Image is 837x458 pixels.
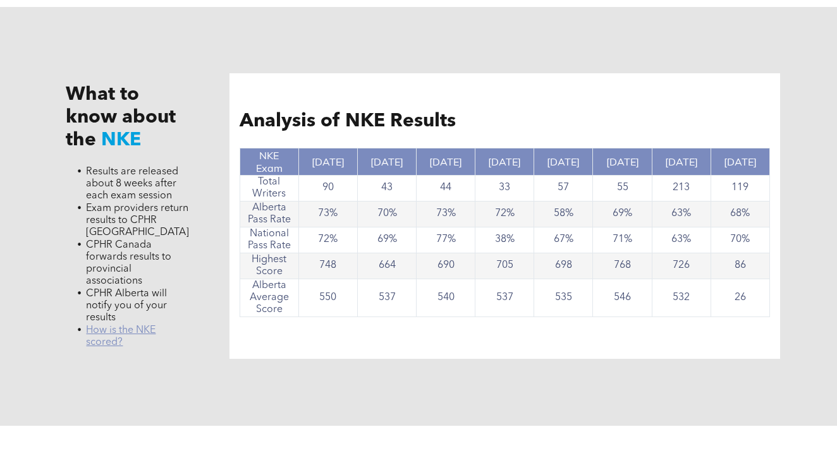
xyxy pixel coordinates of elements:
td: 532 [652,279,711,316]
td: 55 [593,175,652,201]
td: 57 [534,175,593,201]
th: [DATE] [534,148,593,175]
td: 70% [358,201,417,227]
th: [DATE] [298,148,357,175]
td: 86 [711,253,769,279]
td: 69% [593,201,652,227]
td: 768 [593,253,652,279]
td: 73% [417,201,475,227]
td: 690 [417,253,475,279]
td: 72% [298,227,357,253]
td: 546 [593,279,652,316]
td: 38% [475,227,534,253]
td: 63% [652,227,711,253]
td: 90 [298,175,357,201]
td: 58% [534,201,593,227]
td: 73% [298,201,357,227]
td: 748 [298,253,357,279]
td: 70% [711,227,769,253]
span: Exam providers return results to CPHR [GEOGRAPHIC_DATA] [86,203,189,238]
td: 664 [358,253,417,279]
td: 63% [652,201,711,227]
td: 26 [711,279,769,316]
th: [DATE] [652,148,711,175]
td: 69% [358,227,417,253]
td: 537 [475,279,534,316]
td: 537 [358,279,417,316]
span: CPHR Alberta will notify you of your results [86,289,167,323]
a: How is the NKE scored? [86,325,156,347]
th: [DATE] [417,148,475,175]
td: Alberta Pass Rate [240,201,298,227]
td: 72% [475,201,534,227]
td: 726 [652,253,711,279]
td: 67% [534,227,593,253]
th: NKE Exam [240,148,298,175]
td: 540 [417,279,475,316]
span: NKE [101,131,141,150]
td: 705 [475,253,534,279]
th: [DATE] [593,148,652,175]
span: Analysis of NKE Results [240,112,456,131]
td: Alberta Average Score [240,279,298,316]
td: Total Writers [240,175,298,201]
span: Results are released about 8 weeks after each exam session [86,167,178,201]
span: What to know about the [66,85,176,150]
td: 33 [475,175,534,201]
span: CPHR Canada forwards results to provincial associations [86,240,171,286]
th: [DATE] [358,148,417,175]
td: 213 [652,175,711,201]
th: [DATE] [475,148,534,175]
td: 119 [711,175,769,201]
td: 77% [417,227,475,253]
td: 698 [534,253,593,279]
td: Highest Score [240,253,298,279]
td: 44 [417,175,475,201]
td: 71% [593,227,652,253]
td: 550 [298,279,357,316]
th: [DATE] [711,148,769,175]
td: 68% [711,201,769,227]
td: 535 [534,279,593,316]
td: National Pass Rate [240,227,298,253]
td: 43 [358,175,417,201]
